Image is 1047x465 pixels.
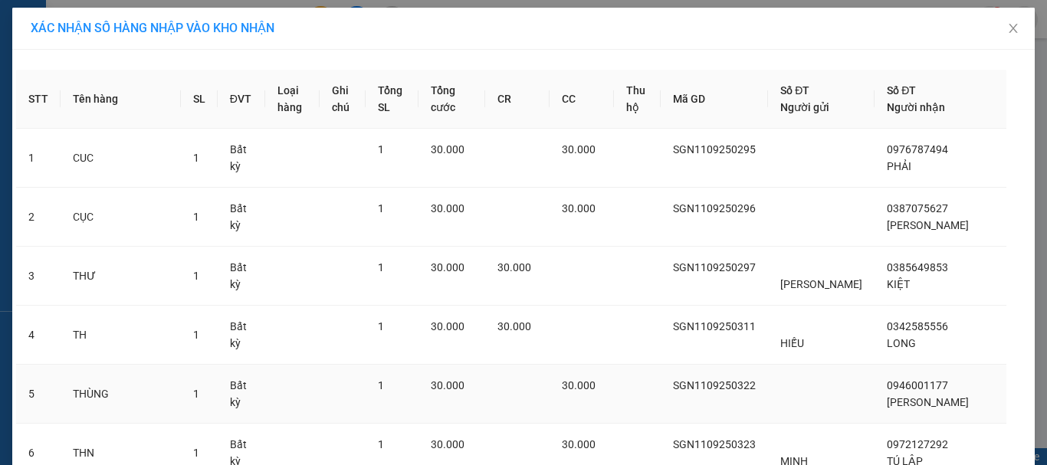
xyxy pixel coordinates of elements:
span: 30.000 [431,438,464,450]
th: Tổng cước [418,70,485,129]
span: 0976787494 [887,143,948,156]
span: KIỆT [887,278,910,290]
span: 30.000 [431,320,464,332]
th: ĐVT [218,70,265,129]
span: 1 [193,447,199,459]
td: 3 [16,247,61,306]
span: 30.000 [562,379,596,391]
span: SGN1109250322 [673,379,756,391]
button: Close [992,8,1035,51]
span: HIẾU [780,337,804,349]
span: 0342585556 [887,320,948,332]
span: Số ĐT [887,84,916,97]
td: Bất kỳ [218,188,265,247]
span: 1 [193,152,199,164]
span: Người gửi [780,101,829,113]
span: 1 [378,320,384,332]
th: Tên hàng [61,70,181,129]
span: Người nhận [887,101,945,113]
span: 30.000 [497,261,531,273]
td: THÙNG [61,365,181,424]
td: Bất kỳ [218,129,265,188]
span: 30.000 [431,261,464,273]
span: Số ĐT [780,84,809,97]
span: 1 [378,143,384,156]
td: 1 [16,129,61,188]
span: close [1007,22,1019,34]
th: STT [16,70,61,129]
span: 1 [193,388,199,400]
span: 0972127292 [887,438,948,450]
th: Thu hộ [614,70,661,129]
span: 1 [378,202,384,214]
span: [PERSON_NAME] [887,219,969,231]
span: 1 [193,329,199,341]
span: SGN1109250295 [673,143,756,156]
span: SGN1109250323 [673,438,756,450]
td: 2 [16,188,61,247]
td: THƯ [61,247,181,306]
span: XÁC NHẬN SỐ HÀNG NHẬP VÀO KHO NHẬN [31,21,274,35]
th: Loại hàng [265,70,320,129]
td: Bất kỳ [218,365,265,424]
td: Bất kỳ [218,247,265,306]
th: CR [485,70,550,129]
th: Tổng SL [366,70,418,129]
span: 30.000 [497,320,531,332]
span: 30.000 [562,438,596,450]
span: SGN1109250296 [673,202,756,214]
td: CUC [61,129,181,188]
span: 30.000 [431,143,464,156]
td: CỤC [61,188,181,247]
span: 1 [378,438,384,450]
th: SL [181,70,218,129]
td: 4 [16,306,61,365]
span: PHẢI [887,160,911,172]
span: 1 [378,379,384,391]
span: 0385649853 [887,261,948,273]
th: Mã GD [661,70,768,129]
span: LONG [887,337,916,349]
span: 1 [193,211,199,223]
td: 5 [16,365,61,424]
span: 1 [378,261,384,273]
span: 0946001177 [887,379,948,391]
span: 0387075627 [887,202,948,214]
span: 30.000 [431,379,464,391]
th: CC [550,70,614,129]
span: [PERSON_NAME] [780,278,862,290]
span: 30.000 [431,202,464,214]
span: 1 [193,270,199,282]
span: 30.000 [562,202,596,214]
span: [PERSON_NAME] [887,396,969,408]
td: Bất kỳ [218,306,265,365]
span: SGN1109250297 [673,261,756,273]
th: Ghi chú [320,70,366,129]
span: SGN1109250311 [673,320,756,332]
span: 30.000 [562,143,596,156]
td: TH [61,306,181,365]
